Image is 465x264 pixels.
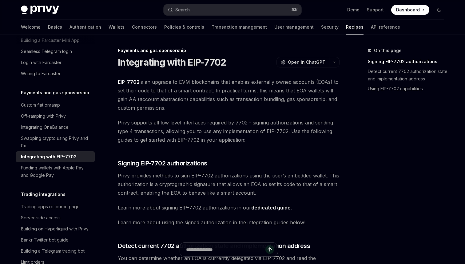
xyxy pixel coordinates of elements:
a: Integrating OneBalance [16,122,95,133]
a: Off-ramping with Privy [16,111,95,122]
button: Open in ChatGPT [276,57,329,67]
a: Server-side access [16,212,95,223]
div: Swapping crypto using Privy and 0x [21,135,91,149]
a: Bankr Twitter bot guide [16,234,95,246]
a: Using EIP-7702 capabilities [368,84,449,94]
a: Support [367,7,384,13]
div: Search... [175,6,193,14]
span: Privy provides methods to sign EIP-7702 authorizations using the user’s embedded wallet. This aut... [118,171,340,197]
a: Funding wallets with Apple Pay and Google Pay [16,162,95,181]
div: Integrating OneBalance [21,124,69,131]
button: Toggle dark mode [434,5,444,15]
span: is an upgrade to EVM blockchains that enables externally owned accounts (EOAs) to set their code ... [118,78,340,112]
a: Recipes [346,20,364,35]
a: Detect current 7702 authorization state and implementation address [368,67,449,84]
h1: Integrating with EIP-7702 [118,57,226,68]
span: Learn more about signing EIP-7702 authorizations in our . [118,203,340,212]
span: ⌘ K [291,7,298,12]
div: Off-ramping with Privy [21,112,66,120]
div: Login with Farcaster [21,59,62,66]
div: Server-side access [21,214,61,221]
a: Connectors [132,20,157,35]
a: API reference [371,20,400,35]
a: Writing to Farcaster [16,68,95,79]
span: Open in ChatGPT [288,59,325,65]
span: Dashboard [396,7,420,13]
a: Building a Telegram trading bot [16,246,95,257]
h5: Payments and gas sponsorship [21,89,89,96]
span: Learn more about using the signed authorization in the integration guides below! [118,218,340,227]
a: EIP-7702 [118,79,140,85]
div: Building a Telegram trading bot [21,247,85,255]
div: Seamless Telegram login [21,48,72,55]
a: Basics [48,20,62,35]
a: Transaction management [212,20,267,35]
a: Trading apps resource page [16,201,95,212]
a: Security [321,20,339,35]
a: Custom fiat onramp [16,100,95,111]
img: dark logo [21,6,59,14]
a: Swapping crypto using Privy and 0x [16,133,95,151]
h5: Trading integrations [21,191,66,198]
span: Privy supports all low level interfaces required by 7702 - signing authorizations and sending typ... [118,118,340,144]
span: Signing EIP-7702 authorizations [118,159,207,168]
a: Welcome [21,20,41,35]
button: Search...⌘K [164,4,301,15]
div: Bankr Twitter bot guide [21,236,69,244]
div: Building on Hyperliquid with Privy [21,225,89,233]
a: Demo [347,7,360,13]
div: Writing to Farcaster [21,70,61,77]
div: Funding wallets with Apple Pay and Google Pay [21,164,91,179]
a: Building on Hyperliquid with Privy [16,223,95,234]
div: Custom fiat onramp [21,101,60,109]
button: Send message [265,245,274,254]
span: On this page [374,47,402,54]
a: dedicated guide [251,205,291,211]
a: Login with Farcaster [16,57,95,68]
div: Integrating with EIP-7702 [21,153,77,160]
div: Payments and gas sponsorship [118,47,340,54]
div: Trading apps resource page [21,203,80,210]
a: Authentication [70,20,101,35]
a: Policies & controls [164,20,204,35]
a: Seamless Telegram login [16,46,95,57]
a: Wallets [109,20,125,35]
a: User management [274,20,314,35]
a: Dashboard [391,5,429,15]
a: Integrating with EIP-7702 [16,151,95,162]
a: Signing EIP-7702 authorizations [368,57,449,67]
